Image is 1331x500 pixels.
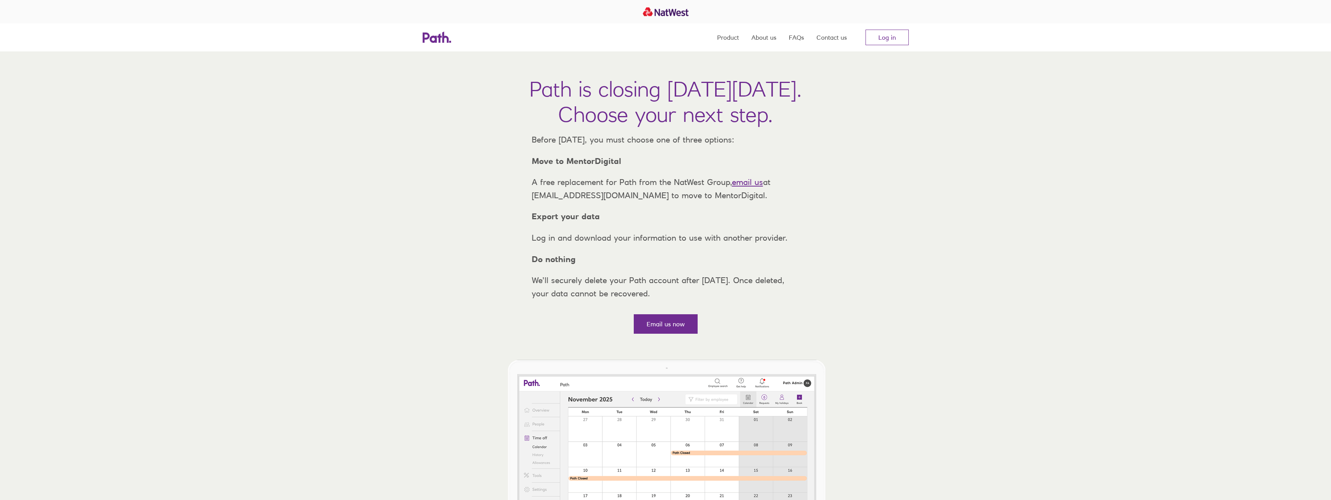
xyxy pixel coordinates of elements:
[866,30,909,45] a: Log in
[532,156,621,166] strong: Move to MentorDigital
[717,23,739,51] a: Product
[532,211,600,221] strong: Export your data
[525,274,806,300] p: We’ll securely delete your Path account after [DATE]. Once deleted, your data cannot be recovered.
[634,314,698,334] a: Email us now
[789,23,804,51] a: FAQs
[525,231,806,245] p: Log in and download your information to use with another provider.
[525,176,806,202] p: A free replacement for Path from the NatWest Group, at [EMAIL_ADDRESS][DOMAIN_NAME] to move to Me...
[816,23,847,51] a: Contact us
[532,254,576,264] strong: Do nothing
[525,133,806,146] p: Before [DATE], you must choose one of three options:
[732,177,763,187] a: email us
[751,23,776,51] a: About us
[529,76,802,127] h1: Path is closing [DATE][DATE]. Choose your next step.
